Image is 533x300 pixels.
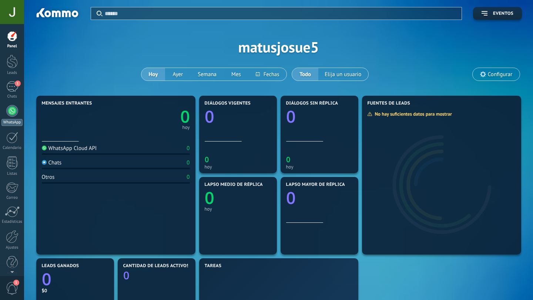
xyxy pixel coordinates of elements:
[1,44,23,49] div: Panel
[1,195,23,200] div: Correo
[205,206,271,212] div: hoy
[42,268,108,290] a: 0
[180,105,190,128] text: 0
[187,174,190,181] div: 0
[286,164,353,170] div: hoy
[205,187,214,209] text: 0
[367,111,457,117] div: No hay suficientes datos para mostrar
[187,159,190,166] div: 0
[286,154,290,164] text: 0
[488,71,512,78] span: Configurar
[42,263,79,269] span: Leads ganados
[286,187,296,209] text: 0
[42,146,47,150] img: WhatsApp Cloud API
[1,94,23,99] div: Chats
[182,126,190,129] div: hoy
[42,145,97,152] div: WhatsApp Cloud API
[141,68,165,81] button: Hoy
[42,268,51,290] text: 0
[205,105,214,128] text: 0
[493,11,513,16] span: Eventos
[205,182,263,187] span: Lapso medio de réplica
[42,160,47,165] img: Chats
[286,182,345,187] span: Lapso mayor de réplica
[205,154,209,164] text: 0
[292,68,318,81] button: Todo
[205,164,271,170] div: hoy
[190,68,224,81] button: Semana
[42,101,92,106] span: Mensajes entrantes
[1,219,23,224] div: Estadísticas
[13,280,19,286] span: 1
[42,287,108,294] div: $0
[1,146,23,150] div: Calendario
[286,101,338,106] span: Diálogos sin réplica
[286,105,296,128] text: 0
[123,268,130,283] text: 0
[368,101,410,106] span: Fuentes de leads
[123,263,190,269] span: Cantidad de leads activos
[1,119,23,126] div: WhatsApp
[205,263,222,269] span: Tareas
[15,81,21,86] span: 1
[205,101,251,106] span: Diálogos vigentes
[1,71,23,75] div: Leads
[224,68,248,81] button: Mes
[1,171,23,176] div: Listas
[165,68,190,81] button: Ayer
[323,69,363,79] span: Elija un usuario
[187,145,190,152] div: 0
[473,7,522,20] button: Eventos
[116,105,190,128] a: 0
[42,159,62,166] div: Chats
[1,245,23,250] div: Ajustes
[318,68,368,81] button: Elija un usuario
[42,174,55,181] div: Otros
[248,68,286,81] button: Fechas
